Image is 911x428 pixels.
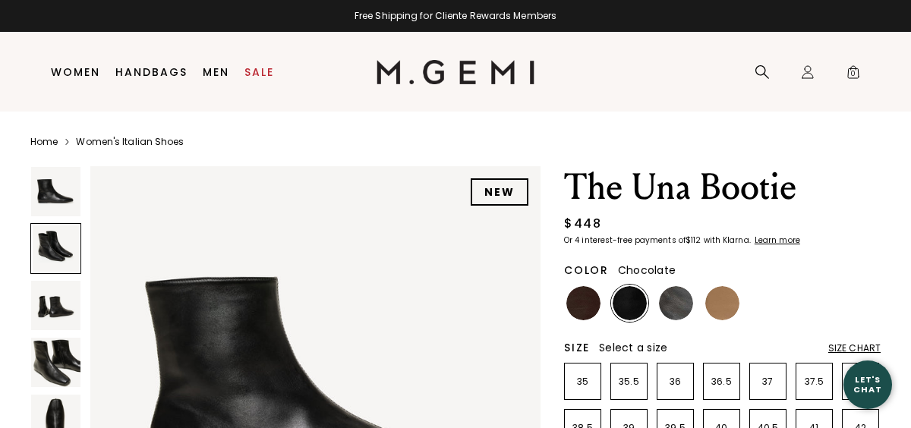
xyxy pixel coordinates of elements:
[686,234,701,246] klarna-placement-style-amount: $112
[115,66,188,78] a: Handbags
[564,166,881,209] h1: The Una Bootie
[31,338,80,387] img: The Una Bootie
[76,136,184,148] a: Women's Italian Shoes
[843,375,892,394] div: Let's Chat
[846,68,861,83] span: 0
[704,376,739,388] p: 36.5
[377,60,535,84] img: M.Gemi
[611,376,647,388] p: 35.5
[51,66,100,78] a: Women
[566,286,601,320] img: Chocolate
[565,376,601,388] p: 35
[471,178,528,206] div: NEW
[244,66,274,78] a: Sale
[599,340,667,355] span: Select a size
[843,376,878,388] p: 38
[705,286,739,320] img: Light Tan
[750,376,786,388] p: 37
[31,281,80,330] img: The Una Bootie
[755,234,800,246] klarna-placement-style-cta: Learn more
[828,342,881,354] div: Size Chart
[564,264,609,276] h2: Color
[796,376,832,388] p: 37.5
[704,234,753,246] klarna-placement-style-body: with Klarna
[31,167,80,216] img: The Una Bootie
[564,215,601,233] div: $448
[564,341,590,354] h2: Size
[618,263,676,278] span: Chocolate
[30,136,58,148] a: Home
[753,236,800,245] a: Learn more
[203,66,229,78] a: Men
[613,286,647,320] img: Black
[657,376,693,388] p: 36
[564,234,686,246] klarna-placement-style-body: Or 4 interest-free payments of
[659,286,693,320] img: Gunmetal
